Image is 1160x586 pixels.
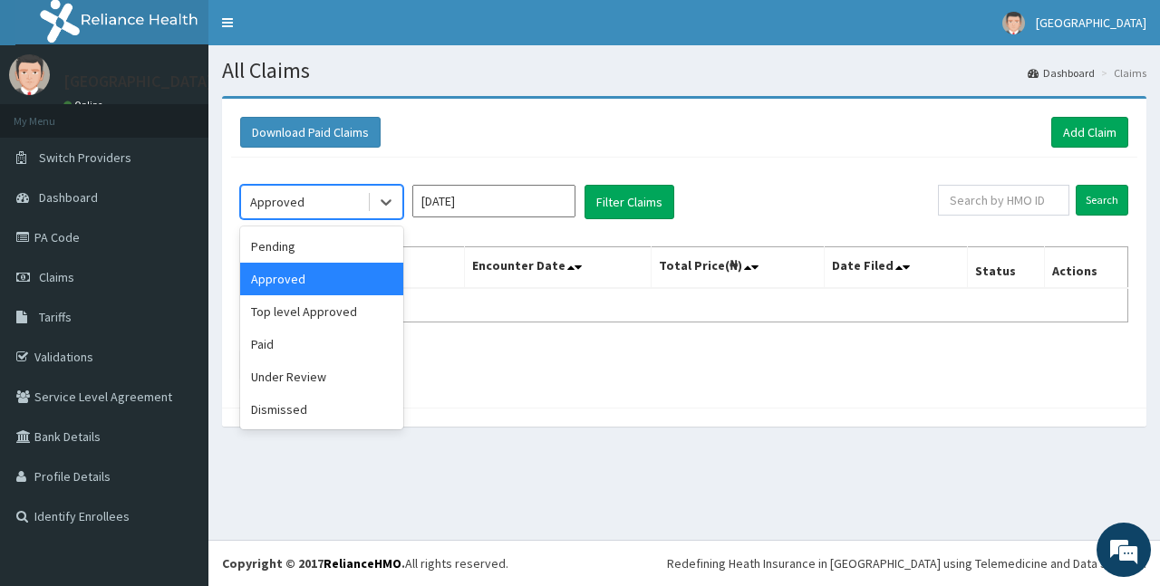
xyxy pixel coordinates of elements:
button: Download Paid Claims [240,117,381,148]
textarea: Type your message and hit 'Enter' [9,392,345,456]
div: Top level Approved [240,295,403,328]
input: Select Month and Year [412,185,575,217]
th: Actions [1044,247,1127,289]
div: Pending [240,230,403,263]
img: User Image [9,54,50,95]
div: Chat with us now [94,101,304,125]
span: Dashboard [39,189,98,206]
th: Date Filed [824,247,967,289]
th: Encounter Date [464,247,651,289]
th: Total Price(₦) [651,247,824,289]
div: Approved [240,263,403,295]
li: Claims [1097,65,1146,81]
a: RelianceHMO [324,555,401,572]
div: Dismissed [240,393,403,426]
span: Tariffs [39,309,72,325]
a: Dashboard [1028,65,1095,81]
img: User Image [1002,12,1025,34]
strong: Copyright © 2017 . [222,555,405,572]
span: Claims [39,269,74,285]
footer: All rights reserved. [208,540,1160,586]
span: [GEOGRAPHIC_DATA] [1036,14,1146,31]
div: Redefining Heath Insurance in [GEOGRAPHIC_DATA] using Telemedicine and Data Science! [667,554,1146,572]
div: Approved [250,193,304,211]
th: Status [967,247,1044,289]
span: We're online! [105,177,250,360]
input: Search by HMO ID [938,185,1069,216]
a: Add Claim [1051,117,1128,148]
div: Paid [240,328,403,360]
p: [GEOGRAPHIC_DATA] [63,73,213,90]
img: d_794563401_company_1708531726252_794563401 [34,91,73,136]
input: Search [1076,185,1128,216]
button: Filter Claims [585,185,674,219]
div: Minimize live chat window [297,9,341,53]
a: Online [63,99,107,111]
span: Switch Providers [39,149,131,166]
h1: All Claims [222,59,1146,82]
div: Under Review [240,360,403,393]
